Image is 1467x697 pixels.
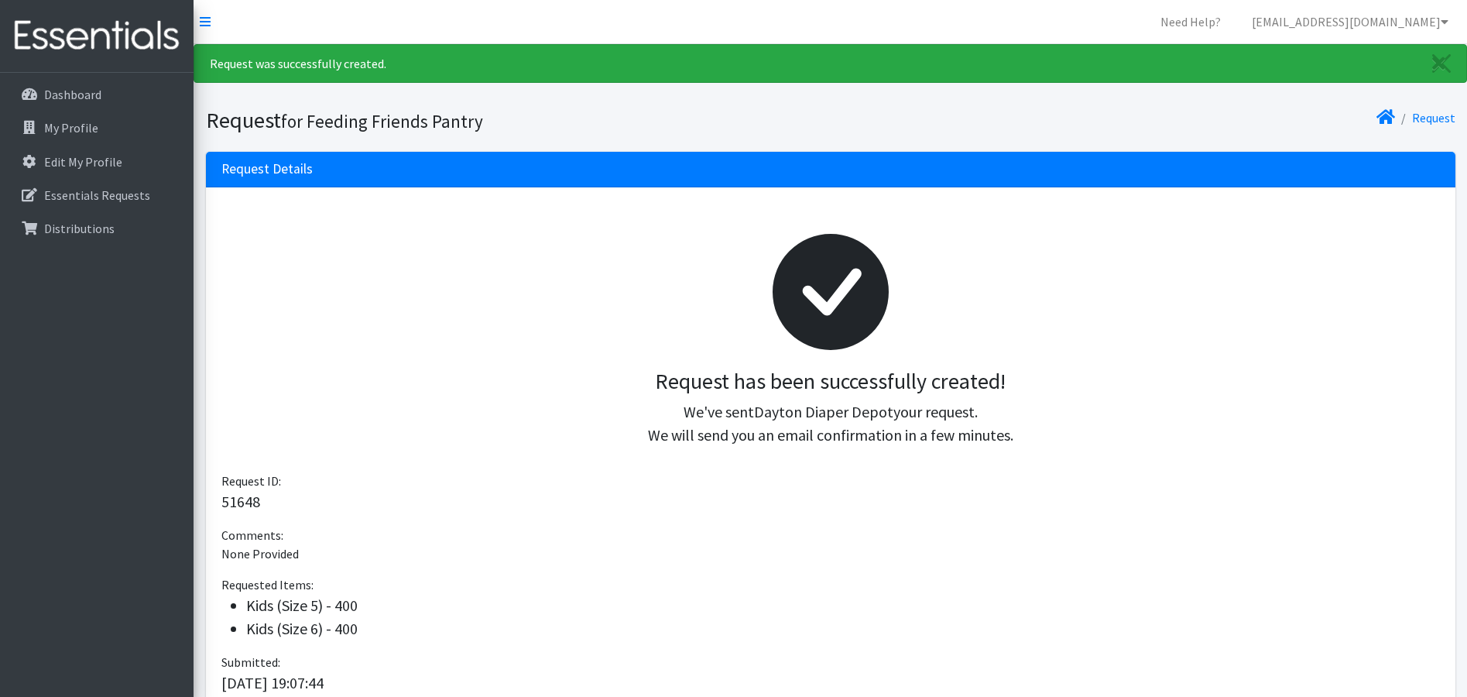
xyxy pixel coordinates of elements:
[221,546,299,561] span: None Provided
[246,617,1440,640] li: Kids (Size 6) - 400
[6,146,187,177] a: Edit My Profile
[44,87,101,102] p: Dashboard
[234,369,1428,395] h3: Request has been successfully created!
[754,402,893,421] span: Dayton Diaper Depot
[234,400,1428,447] p: We've sent your request. We will send you an email confirmation in a few minutes.
[6,213,187,244] a: Distributions
[221,161,313,177] h3: Request Details
[1148,6,1233,37] a: Need Help?
[221,654,280,670] span: Submitted:
[246,594,1440,617] li: Kids (Size 5) - 400
[44,187,150,203] p: Essentials Requests
[221,577,314,592] span: Requested Items:
[44,154,122,170] p: Edit My Profile
[44,221,115,236] p: Distributions
[194,44,1467,83] div: Request was successfully created.
[6,112,187,143] a: My Profile
[221,671,1440,695] p: [DATE] 19:07:44
[206,107,825,134] h1: Request
[44,120,98,136] p: My Profile
[281,110,483,132] small: for Feeding Friends Pantry
[221,490,1440,513] p: 51648
[6,180,187,211] a: Essentials Requests
[1417,45,1466,82] a: Close
[221,527,283,543] span: Comments:
[6,10,187,62] img: HumanEssentials
[6,79,187,110] a: Dashboard
[1412,110,1455,125] a: Request
[1239,6,1461,37] a: [EMAIL_ADDRESS][DOMAIN_NAME]
[221,473,281,489] span: Request ID:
